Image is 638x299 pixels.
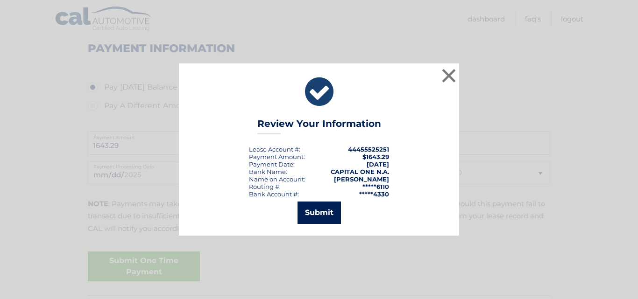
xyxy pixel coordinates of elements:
[249,153,305,160] div: Payment Amount:
[298,202,341,224] button: Submit
[249,183,281,190] div: Routing #:
[362,153,389,160] span: $1643.29
[249,146,300,153] div: Lease Account #:
[257,118,381,134] h3: Review Your Information
[249,190,299,198] div: Bank Account #:
[348,146,389,153] strong: 44455525251
[334,175,389,183] strong: [PERSON_NAME]
[249,175,305,183] div: Name on Account:
[249,160,295,168] div: :
[367,160,389,168] span: [DATE]
[440,66,458,85] button: ×
[331,168,389,175] strong: CAPITAL ONE N.A.
[249,168,287,175] div: Bank Name:
[249,160,293,168] span: Payment Date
